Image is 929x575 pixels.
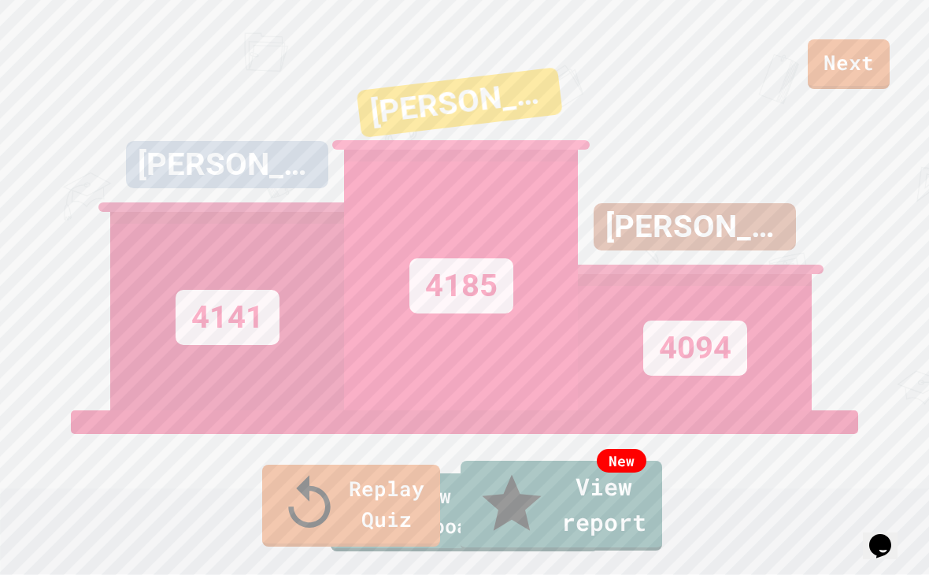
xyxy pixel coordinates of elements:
[262,465,440,547] a: Replay Quiz
[643,321,747,376] div: 4094
[176,290,279,345] div: 4141
[409,258,513,313] div: 4185
[594,203,796,250] div: [PERSON_NAME]
[863,512,913,559] iframe: chat widget
[357,67,563,138] div: [PERSON_NAME]
[808,39,890,89] a: Next
[126,141,328,188] div: [PERSON_NAME] WWWWWWW
[597,449,646,473] div: New
[461,461,662,551] a: View report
